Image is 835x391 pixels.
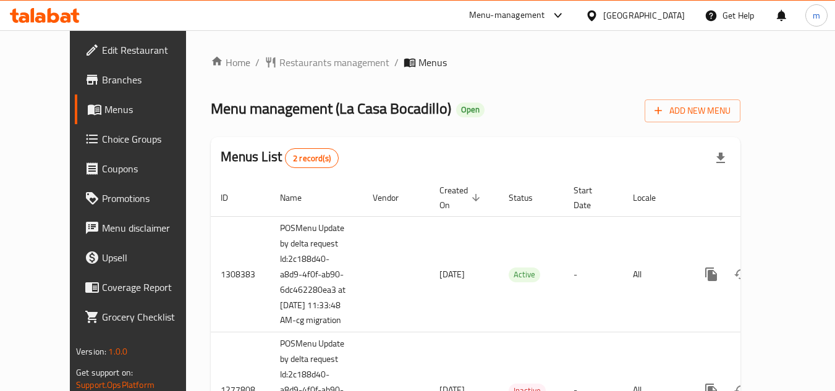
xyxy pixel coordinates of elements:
span: Add New Menu [655,103,731,119]
nav: breadcrumb [211,55,740,70]
a: Choice Groups [75,124,210,154]
a: Grocery Checklist [75,302,210,332]
div: [GEOGRAPHIC_DATA] [603,9,685,22]
span: Name [280,190,318,205]
button: Change Status [726,259,756,289]
span: Promotions [102,191,200,206]
a: Upsell [75,243,210,272]
h2: Menus List [221,148,339,168]
span: Upsell [102,250,200,265]
span: Status [509,190,549,205]
a: Coupons [75,154,210,183]
td: POSMenu Update by delta request Id:2c188d40-a8d9-4f0f-ab90-6dc462280ea3 at [DATE] 11:33:48 AM-cg ... [270,216,363,332]
a: Menus [75,95,210,124]
span: Active [509,267,540,282]
button: Add New Menu [645,99,740,122]
span: [DATE] [439,266,465,282]
span: Choice Groups [102,132,200,146]
span: Locale [633,190,672,205]
span: Coverage Report [102,280,200,295]
span: Menu disclaimer [102,221,200,235]
span: Created On [439,183,484,212]
span: Edit Restaurant [102,43,200,57]
span: Get support on: [76,364,133,380]
a: Branches [75,65,210,95]
div: Export file [706,143,735,173]
span: Branches [102,72,200,87]
div: Active [509,267,540,282]
div: Open [456,103,485,117]
span: Menu management ( La Casa Bocadillo ) [211,95,451,122]
span: Menus [104,102,200,117]
div: Menu-management [469,8,545,23]
a: Coverage Report [75,272,210,302]
span: Restaurants management [279,55,389,70]
td: 1308383 [211,216,270,332]
a: Restaurants management [265,55,389,70]
span: Start Date [574,183,608,212]
span: Vendor [373,190,415,205]
span: ID [221,190,244,205]
a: Menu disclaimer [75,213,210,243]
td: - [564,216,623,332]
span: Version: [76,343,106,359]
th: Actions [687,179,825,217]
span: m [813,9,820,22]
span: Menus [418,55,447,70]
li: / [394,55,399,70]
button: more [697,259,726,289]
span: Coupons [102,161,200,176]
a: Home [211,55,250,70]
span: Open [456,104,485,115]
div: Total records count [285,148,339,168]
li: / [255,55,260,70]
td: All [623,216,687,332]
a: Promotions [75,183,210,213]
a: Edit Restaurant [75,35,210,65]
span: 2 record(s) [286,153,338,164]
span: 1.0.0 [108,343,127,359]
span: Grocery Checklist [102,309,200,324]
